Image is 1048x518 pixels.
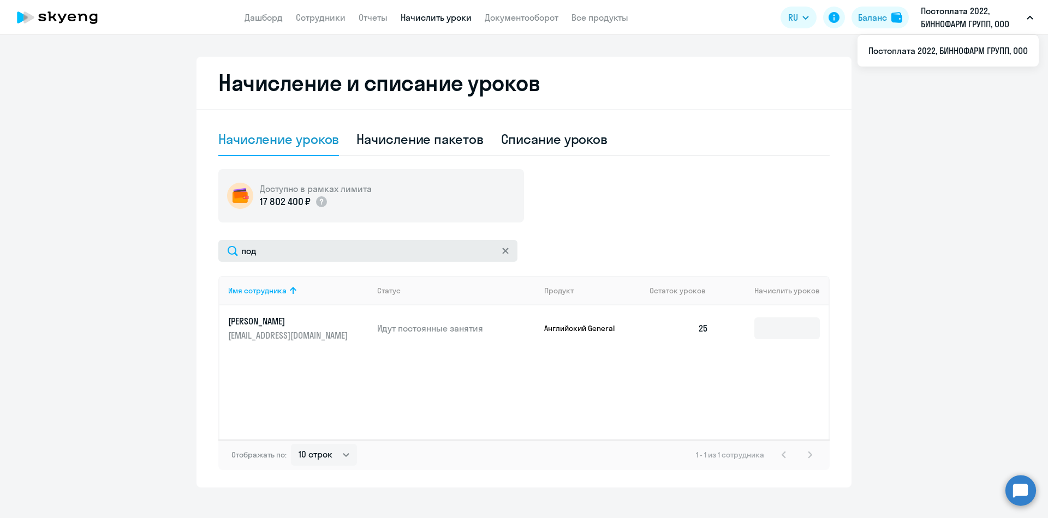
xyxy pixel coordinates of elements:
h2: Начисление и списание уроков [218,70,830,96]
div: Статус [377,286,401,296]
div: Начисление уроков [218,130,339,148]
span: RU [788,11,798,24]
a: [PERSON_NAME][EMAIL_ADDRESS][DOMAIN_NAME] [228,315,368,341]
a: Документооборот [485,12,558,23]
p: Идут постоянные занятия [377,322,535,334]
h5: Доступно в рамках лимита [260,183,372,195]
span: Отображать по: [231,450,287,460]
a: Все продукты [571,12,628,23]
p: Английский General [544,323,626,333]
div: Баланс [858,11,887,24]
div: Имя сотрудника [228,286,287,296]
span: Остаток уроков [650,286,706,296]
div: Имя сотрудника [228,286,368,296]
img: balance [891,12,902,23]
p: [PERSON_NAME] [228,315,350,327]
button: RU [781,7,817,28]
button: Балансbalance [851,7,909,28]
div: Продукт [544,286,641,296]
div: Продукт [544,286,574,296]
p: 17 802 400 ₽ [260,195,311,209]
p: Постоплата 2022, БИННОФАРМ ГРУПП, ООО [921,4,1022,31]
input: Поиск по имени, email, продукту или статусу [218,240,517,262]
div: Начисление пакетов [356,130,483,148]
div: Статус [377,286,535,296]
th: Начислить уроков [717,276,829,305]
a: Отчеты [359,12,388,23]
a: Дашборд [245,12,283,23]
div: Списание уроков [501,130,608,148]
p: [EMAIL_ADDRESS][DOMAIN_NAME] [228,329,350,341]
a: Начислить уроки [401,12,472,23]
div: Остаток уроков [650,286,717,296]
button: Постоплата 2022, БИННОФАРМ ГРУПП, ООО [915,4,1039,31]
ul: RU [858,35,1039,67]
td: 25 [641,305,717,351]
a: Сотрудники [296,12,346,23]
img: wallet-circle.png [227,183,253,209]
span: 1 - 1 из 1 сотрудника [696,450,764,460]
